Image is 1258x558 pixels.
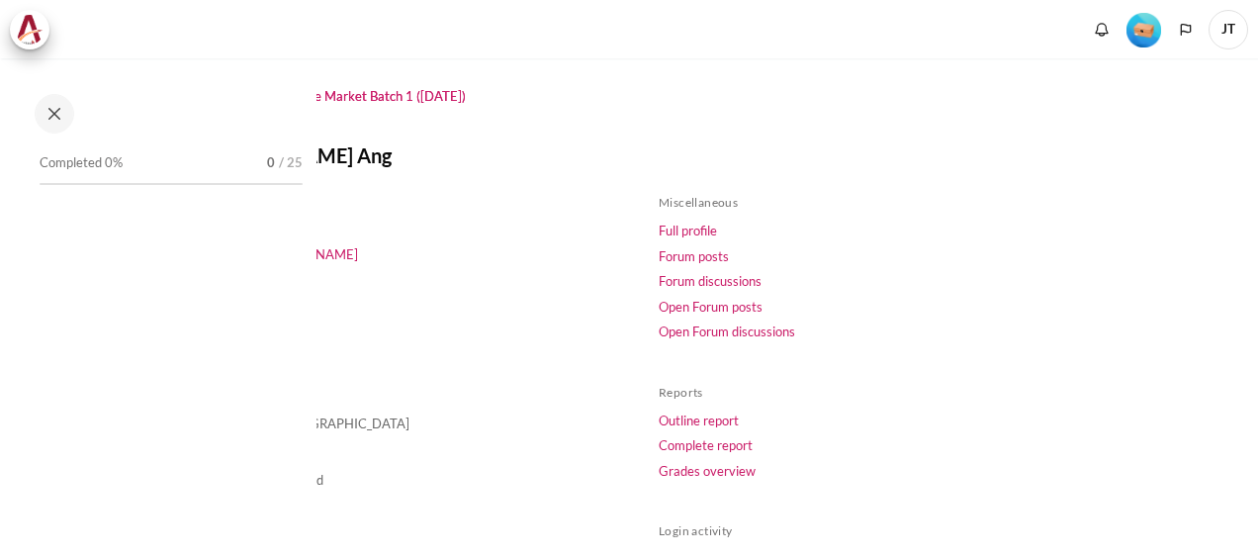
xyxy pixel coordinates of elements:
[141,471,600,491] dd: Zuellig Pharma Holdings Pte Ltd
[1209,10,1248,49] span: JT
[141,338,600,358] dt: City/town
[141,282,600,302] dt: Country
[279,153,303,173] span: / 25
[659,437,753,453] a: Complete report
[267,153,275,173] span: 0
[10,10,59,49] a: Architeck Architeck
[659,248,729,264] a: Forum posts
[40,149,303,205] a: Completed 0% 0 / 25
[141,415,600,434] dd: [GEOGRAPHIC_DATA]/[GEOGRAPHIC_DATA]
[141,451,600,471] dt: company
[659,324,795,339] a: Open Forum discussions
[141,195,600,211] h5: User details
[659,223,717,238] a: Full profile
[659,195,1118,211] h5: Miscellaneous
[141,226,600,245] dt: Email address
[1171,15,1201,45] button: Languages
[659,273,762,289] a: Forum discussions
[1087,15,1117,45] div: Show notification window with no new notifications
[1209,10,1248,49] a: User menu
[141,302,600,322] dd: [GEOGRAPHIC_DATA]
[659,523,1118,539] h5: Login activity
[141,540,600,556] h5: Course details
[659,385,1118,401] h5: Reports
[141,358,600,378] dd: [GEOGRAPHIC_DATA]
[659,413,739,428] a: Outline report
[40,153,123,173] span: Completed 0%
[1126,13,1161,47] img: Level #1
[659,299,763,315] a: Open Forum posts
[1126,11,1161,47] div: Level #1
[16,15,44,45] img: Architeck
[197,140,392,170] h4: [PERSON_NAME] Ang
[1119,11,1169,47] a: Level #1
[141,395,600,415] dt: Timezone
[659,463,756,479] a: Grades overview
